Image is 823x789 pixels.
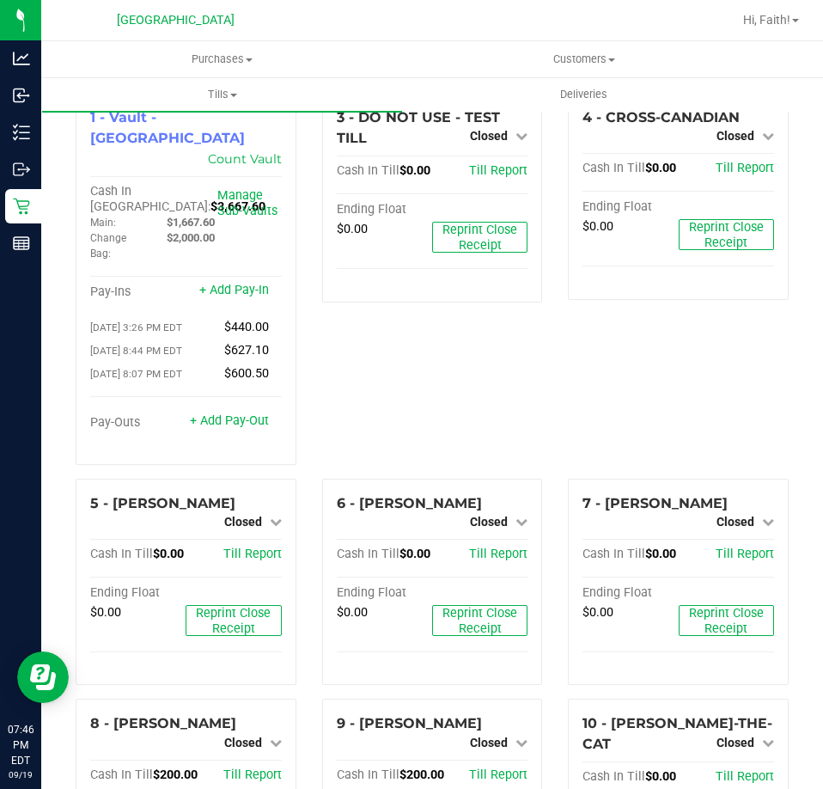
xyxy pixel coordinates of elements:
[224,736,262,749] span: Closed
[442,223,517,253] span: Reprint Close Receipt
[582,715,772,752] span: 10 - [PERSON_NAME]-THE-CAT
[689,606,764,636] span: Reprint Close Receipt
[404,52,764,67] span: Customers
[582,769,645,784] span: Cash In Till
[337,585,432,601] div: Ending Float
[537,87,631,102] span: Deliveries
[224,320,269,334] span: $440.00
[210,199,265,214] span: $3,667.60
[716,161,774,175] a: Till Report
[399,547,430,561] span: $0.00
[469,768,527,782] a: Till Report
[689,220,764,250] span: Reprint Close Receipt
[743,13,790,27] span: Hi, Faith!
[582,199,678,215] div: Ending Float
[403,76,765,113] a: Deliveries
[42,87,402,102] span: Tills
[90,585,186,601] div: Ending Float
[337,715,482,731] span: 9 - [PERSON_NAME]
[153,768,198,782] span: $200.00
[337,605,368,620] span: $0.00
[432,222,527,253] button: Reprint Close Receipt
[224,515,262,529] span: Closed
[399,768,444,782] span: $200.00
[716,129,754,143] span: Closed
[645,769,676,784] span: $0.00
[90,232,126,260] span: Change Bag:
[199,283,269,297] a: + Add Pay-In
[186,605,281,636] button: Reprint Close Receipt
[582,161,645,175] span: Cash In Till
[442,606,517,636] span: Reprint Close Receipt
[224,366,269,381] span: $600.50
[167,216,215,229] span: $1,667.60
[337,163,399,178] span: Cash In Till
[13,87,30,104] inline-svg: Inbound
[716,515,754,529] span: Closed
[223,768,282,782] a: Till Report
[90,605,121,620] span: $0.00
[90,415,186,431] div: Pay-Outs
[13,235,30,252] inline-svg: Reports
[8,768,34,781] p: 09/19
[90,217,116,229] span: Main:
[337,222,368,236] span: $0.00
[217,188,277,218] a: Manage Sub-Vaults
[117,13,235,28] span: [GEOGRAPHIC_DATA]
[645,161,676,175] span: $0.00
[469,163,527,178] a: Till Report
[13,161,30,178] inline-svg: Outbound
[13,198,30,215] inline-svg: Retail
[337,495,482,511] span: 6 - [PERSON_NAME]
[8,722,34,768] p: 07:46 PM EDT
[153,547,184,561] span: $0.00
[41,76,403,113] a: Tills
[469,547,527,561] a: Till Report
[90,547,153,561] span: Cash In Till
[470,129,508,143] span: Closed
[432,605,527,636] button: Reprint Close Receipt
[470,515,508,529] span: Closed
[190,413,269,428] a: + Add Pay-Out
[41,41,403,77] a: Purchases
[582,605,613,620] span: $0.00
[679,219,774,250] button: Reprint Close Receipt
[403,41,765,77] a: Customers
[90,368,182,380] span: [DATE] 8:07 PM EDT
[645,547,676,561] span: $0.00
[90,321,182,333] span: [DATE] 3:26 PM EDT
[337,768,399,782] span: Cash In Till
[90,768,153,782] span: Cash In Till
[582,495,728,511] span: 7 - [PERSON_NAME]
[582,585,678,601] div: Ending Float
[13,124,30,141] inline-svg: Inventory
[582,547,645,561] span: Cash In Till
[208,151,282,167] a: Count Vault
[196,606,271,636] span: Reprint Close Receipt
[337,202,432,217] div: Ending Float
[582,219,613,234] span: $0.00
[679,605,774,636] button: Reprint Close Receipt
[470,736,508,749] span: Closed
[90,284,186,300] div: Pay-Ins
[223,547,282,561] a: Till Report
[13,50,30,67] inline-svg: Analytics
[716,736,754,749] span: Closed
[399,163,430,178] span: $0.00
[337,547,399,561] span: Cash In Till
[90,345,182,357] span: [DATE] 8:44 PM EDT
[90,495,235,511] span: 5 - [PERSON_NAME]
[716,547,774,561] a: Till Report
[167,231,215,244] span: $2,000.00
[90,184,210,214] span: Cash In [GEOGRAPHIC_DATA]:
[41,52,403,67] span: Purchases
[17,651,69,703] iframe: Resource center
[224,343,269,358] span: $627.10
